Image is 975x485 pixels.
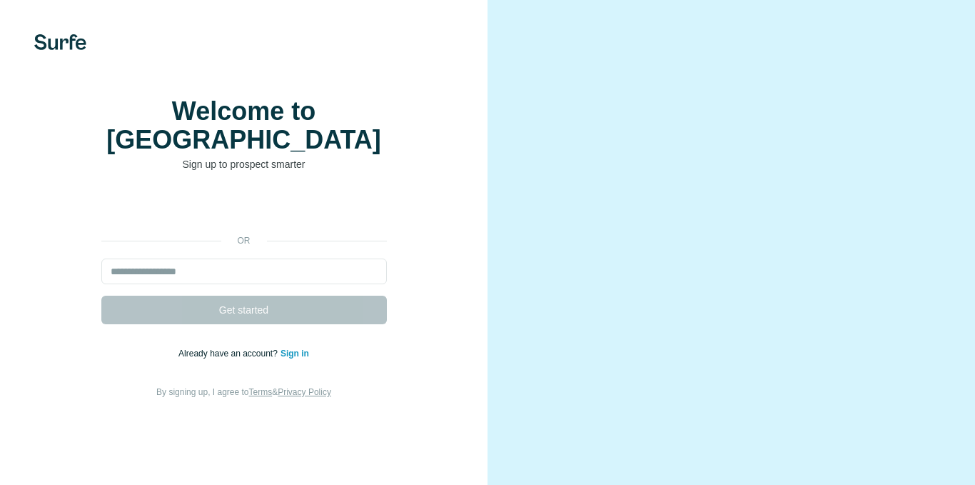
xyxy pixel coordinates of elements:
p: or [221,234,267,247]
h1: Welcome to [GEOGRAPHIC_DATA] [101,97,387,154]
a: Sign in [281,349,309,359]
a: Terms [249,387,273,397]
img: Surfe's logo [34,34,86,50]
span: Already have an account? [178,349,281,359]
p: Sign up to prospect smarter [101,157,387,171]
span: By signing up, I agree to & [156,387,331,397]
a: Privacy Policy [278,387,331,397]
